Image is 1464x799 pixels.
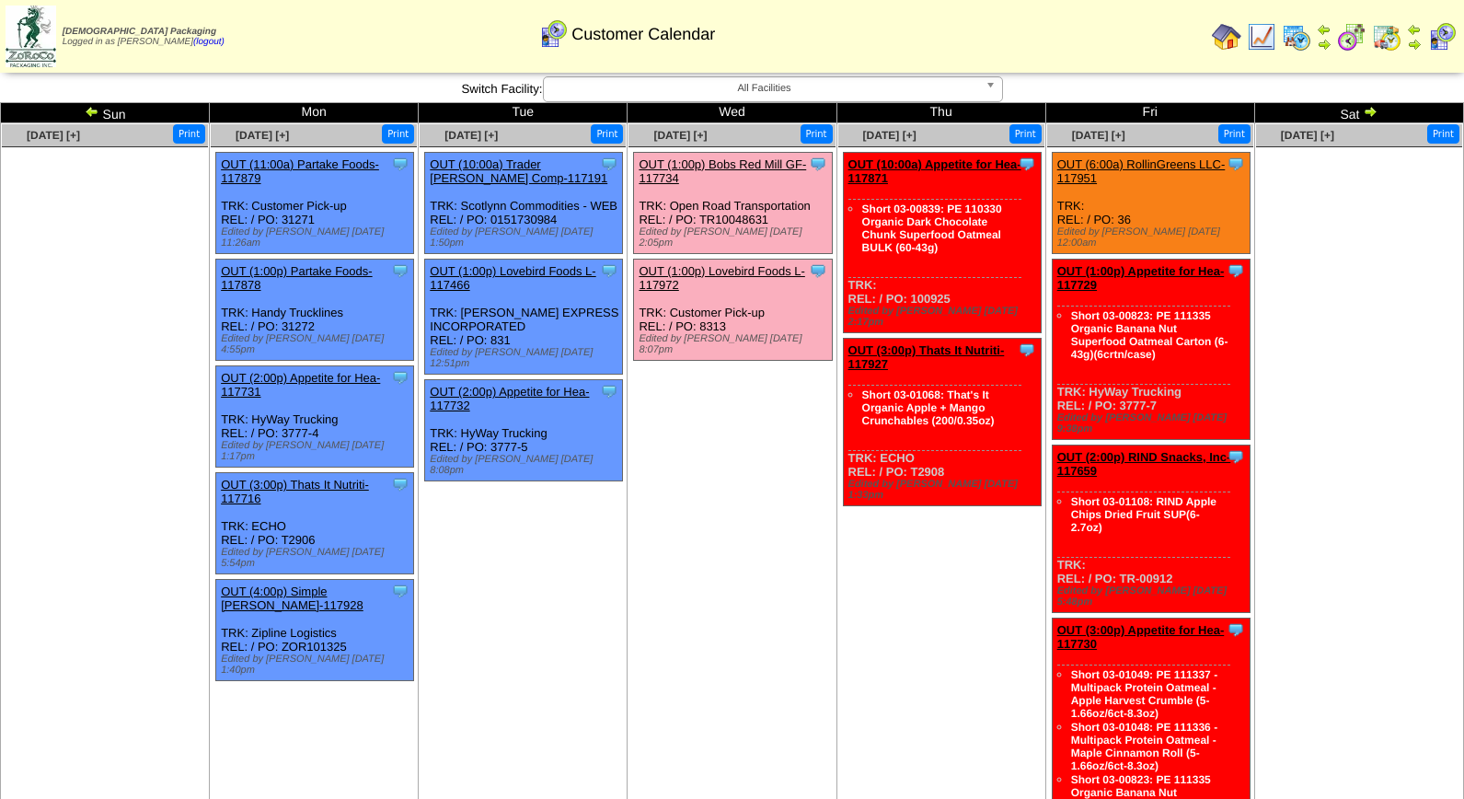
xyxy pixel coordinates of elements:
[639,226,831,249] div: Edited by [PERSON_NAME] [DATE] 2:05pm
[1,103,210,123] td: Sun
[1057,264,1225,292] a: OUT (1:00p) Appetite for Hea-117729
[600,261,618,280] img: Tooltip
[1071,668,1217,720] a: Short 03-01049: PE 111337 - Multipack Protein Oatmeal - Apple Harvest Crumble (5-1.66oz/6ct-8.3oz)
[1317,22,1331,37] img: arrowleft.gif
[1071,721,1217,772] a: Short 03-01048: PE 111336 - Multipack Protein Oatmeal - Maple Cinnamon Roll (5-1.66oz/6ct-8.3oz)
[430,157,607,185] a: OUT (10:00a) Trader [PERSON_NAME] Comp-117191
[634,260,832,361] div: TRK: Customer Pick-up REL: / PO: 8313
[634,153,832,254] div: TRK: Open Road Transportation REL: / PO: TR10048631
[1227,447,1245,466] img: Tooltip
[216,580,414,681] div: TRK: Zipline Logistics REL: / PO: ZOR101325
[236,129,289,142] a: [DATE] [+]
[216,366,414,468] div: TRK: HyWay Trucking REL: / PO: 3777-4
[1227,261,1245,280] img: Tooltip
[221,226,413,249] div: Edited by [PERSON_NAME] [DATE] 11:26am
[173,124,205,144] button: Print
[63,27,225,47] span: Logged in as [PERSON_NAME]
[216,153,414,254] div: TRK: Customer Pick-up REL: / PO: 31271
[1045,103,1254,123] td: Fri
[391,368,409,387] img: Tooltip
[1317,37,1331,52] img: arrowright.gif
[1052,260,1250,440] div: TRK: HyWay Trucking REL: / PO: 3777-7
[809,155,827,173] img: Tooltip
[600,155,618,173] img: Tooltip
[221,585,363,612] a: OUT (4:00p) Simple [PERSON_NAME]-117928
[848,157,1021,185] a: OUT (10:00a) Appetite for Hea-117871
[1427,124,1459,144] button: Print
[639,157,806,185] a: OUT (1:00p) Bobs Red Mill GF-117734
[571,25,715,44] span: Customer Calendar
[1057,226,1250,249] div: Edited by [PERSON_NAME] [DATE] 12:00am
[221,264,373,292] a: OUT (1:00p) Partake Foods-117878
[653,129,707,142] a: [DATE] [+]
[538,19,568,49] img: calendarcustomer.gif
[444,129,498,142] a: [DATE] [+]
[801,124,833,144] button: Print
[391,582,409,600] img: Tooltip
[1052,446,1250,613] div: TRK: REL: / PO: TR-00912
[391,155,409,173] img: Tooltip
[1057,623,1225,651] a: OUT (3:00p) Appetite for Hea-117730
[1212,22,1241,52] img: home.gif
[430,347,622,369] div: Edited by [PERSON_NAME] [DATE] 12:51pm
[1337,22,1366,52] img: calendarblend.gif
[430,385,589,412] a: OUT (2:00p) Appetite for Hea-117732
[221,157,379,185] a: OUT (11:00a) Partake Foods-117879
[430,226,622,249] div: Edited by [PERSON_NAME] [DATE] 1:50pm
[425,260,623,375] div: TRK: [PERSON_NAME] EXPRESS INCORPORATED REL: / PO: 831
[848,306,1041,328] div: Edited by [PERSON_NAME] [DATE] 2:17pm
[1372,22,1401,52] img: calendarinout.gif
[1407,37,1422,52] img: arrowright.gif
[591,124,623,144] button: Print
[1071,495,1216,534] a: Short 03-01108: RIND Apple Chips Dried Fruit SUP(6-2.7oz)
[551,77,978,99] span: All Facilities
[848,479,1041,501] div: Edited by [PERSON_NAME] [DATE] 1:33pm
[848,343,1005,371] a: OUT (3:00p) Thats It Nutriti-117927
[391,261,409,280] img: Tooltip
[1018,341,1036,359] img: Tooltip
[639,333,831,355] div: Edited by [PERSON_NAME] [DATE] 8:07pm
[1071,309,1228,361] a: Short 03-00823: PE 111335 Organic Banana Nut Superfood Oatmeal Carton (6-43g)(6crtn/case)
[216,260,414,361] div: TRK: Handy Trucklines REL: / PO: 31272
[1218,124,1251,144] button: Print
[6,6,56,67] img: zoroco-logo-small.webp
[216,473,414,574] div: TRK: ECHO REL: / PO: T2906
[1281,129,1334,142] a: [DATE] [+]
[1052,153,1250,254] div: TRK: REL: / PO: 36
[862,203,1002,254] a: Short 03-00839: PE 110330 Organic Dark Chocolate Chunk Superfood Oatmeal BULK (60-43g)
[1227,155,1245,173] img: Tooltip
[862,388,995,427] a: Short 03-01068: That's It Organic Apple + Mango Crunchables (200/0.35oz)
[193,37,225,47] a: (logout)
[639,264,804,292] a: OUT (1:00p) Lovebird Foods L-117972
[430,454,622,476] div: Edited by [PERSON_NAME] [DATE] 8:08pm
[628,103,836,123] td: Wed
[221,333,413,355] div: Edited by [PERSON_NAME] [DATE] 4:55pm
[843,153,1041,333] div: TRK: REL: / PO: 100925
[221,478,369,505] a: OUT (3:00p) Thats It Nutriti-117716
[1009,124,1042,144] button: Print
[63,27,216,37] span: [DEMOGRAPHIC_DATA] Packaging
[27,129,80,142] a: [DATE] [+]
[382,124,414,144] button: Print
[836,103,1045,123] td: Thu
[221,440,413,462] div: Edited by [PERSON_NAME] [DATE] 1:17pm
[1018,155,1036,173] img: Tooltip
[419,103,628,123] td: Tue
[425,380,623,481] div: TRK: HyWay Trucking REL: / PO: 3777-5
[843,339,1041,506] div: TRK: ECHO REL: / PO: T2908
[425,153,623,254] div: TRK: Scotlynn Commodities - WEB REL: / PO: 0151730984
[1057,157,1226,185] a: OUT (6:00a) RollinGreens LLC-117951
[221,547,413,569] div: Edited by [PERSON_NAME] [DATE] 5:54pm
[809,261,827,280] img: Tooltip
[1427,22,1457,52] img: calendarcustomer.gif
[863,129,916,142] a: [DATE] [+]
[85,104,99,119] img: arrowleft.gif
[221,654,413,676] div: Edited by [PERSON_NAME] [DATE] 1:40pm
[1407,22,1422,37] img: arrowleft.gif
